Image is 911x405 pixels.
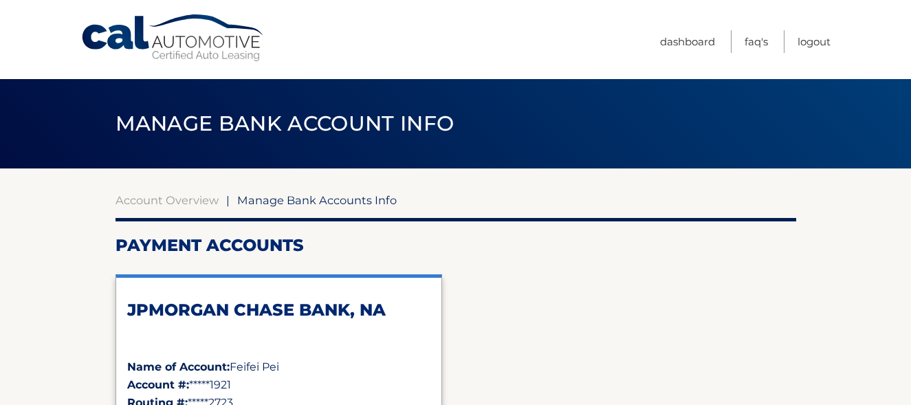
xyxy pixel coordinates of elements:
[660,30,715,53] a: Dashboard
[127,378,189,391] strong: Account #:
[745,30,768,53] a: FAQ's
[127,360,230,373] strong: Name of Account:
[798,30,831,53] a: Logout
[116,193,219,207] a: Account Overview
[116,235,796,256] h2: Payment Accounts
[116,111,454,136] span: Manage Bank Account Info
[127,300,430,320] h2: JPMORGAN CHASE BANK, NA
[80,14,266,63] a: Cal Automotive
[237,193,397,207] span: Manage Bank Accounts Info
[230,360,279,373] span: Feifei Pei
[226,193,230,207] span: |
